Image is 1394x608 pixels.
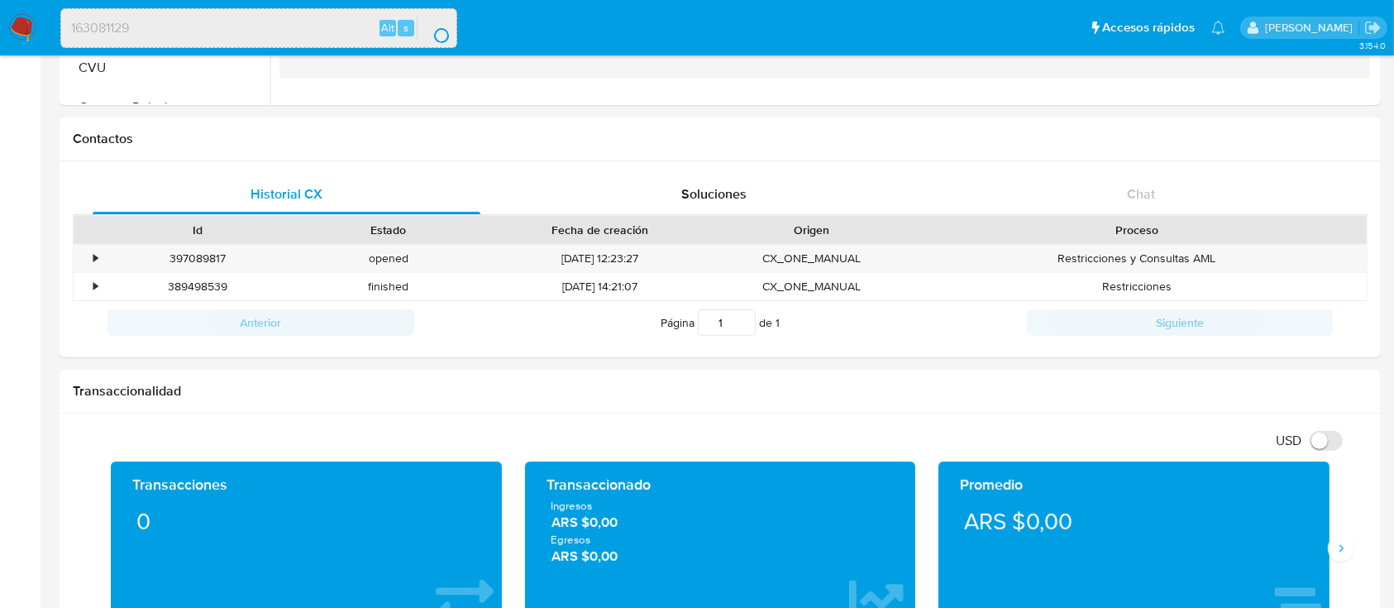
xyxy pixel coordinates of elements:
[681,184,747,203] span: Soluciones
[417,17,451,40] button: search-icon
[484,273,716,300] div: [DATE] 14:21:07
[381,20,394,36] span: Alt
[64,88,270,127] button: Cruces y Relaciones
[107,309,414,336] button: Anterior
[1211,21,1225,35] a: Notificaciones
[919,222,1355,238] div: Proceso
[495,222,704,238] div: Fecha de creación
[103,245,294,272] div: 397089817
[1102,19,1195,36] span: Accesos rápidos
[716,245,907,272] div: CX_ONE_MANUAL
[776,314,780,331] span: 1
[294,273,485,300] div: finished
[1265,20,1358,36] p: ezequiel.castrillon@mercadolibre.com
[114,222,282,238] div: Id
[93,251,98,266] div: •
[73,131,1368,147] h1: Contactos
[907,273,1367,300] div: Restricciones
[716,273,907,300] div: CX_ONE_MANUAL
[1364,19,1382,36] a: Salir
[907,245,1367,272] div: Restricciones y Consultas AML
[103,273,294,300] div: 389498539
[73,383,1368,400] h1: Transaccionalidad
[294,245,485,272] div: opened
[61,17,456,39] input: Buscar usuario o caso...
[251,184,322,203] span: Historial CX
[93,279,98,294] div: •
[484,245,716,272] div: [DATE] 12:23:27
[64,48,270,88] button: CVU
[305,222,473,238] div: Estado
[661,309,780,336] span: Página de
[403,20,408,36] span: s
[1127,184,1155,203] span: Chat
[1027,309,1334,336] button: Siguiente
[728,222,895,238] div: Origen
[1359,39,1386,52] span: 3.154.0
